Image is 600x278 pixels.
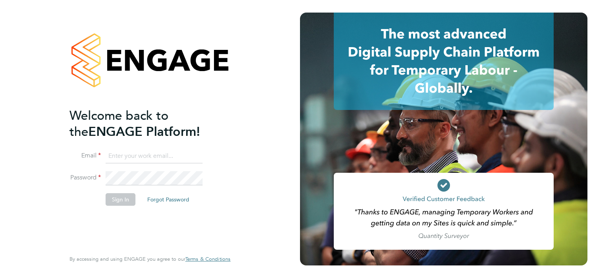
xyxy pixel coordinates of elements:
[106,149,203,163] input: Enter your work email...
[70,174,101,182] label: Password
[70,108,168,139] span: Welcome back to the
[106,193,135,206] button: Sign In
[70,152,101,160] label: Email
[70,108,223,140] h2: ENGAGE Platform!
[185,256,230,262] a: Terms & Conditions
[141,193,196,206] button: Forgot Password
[70,256,230,262] span: By accessing and using ENGAGE you agree to our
